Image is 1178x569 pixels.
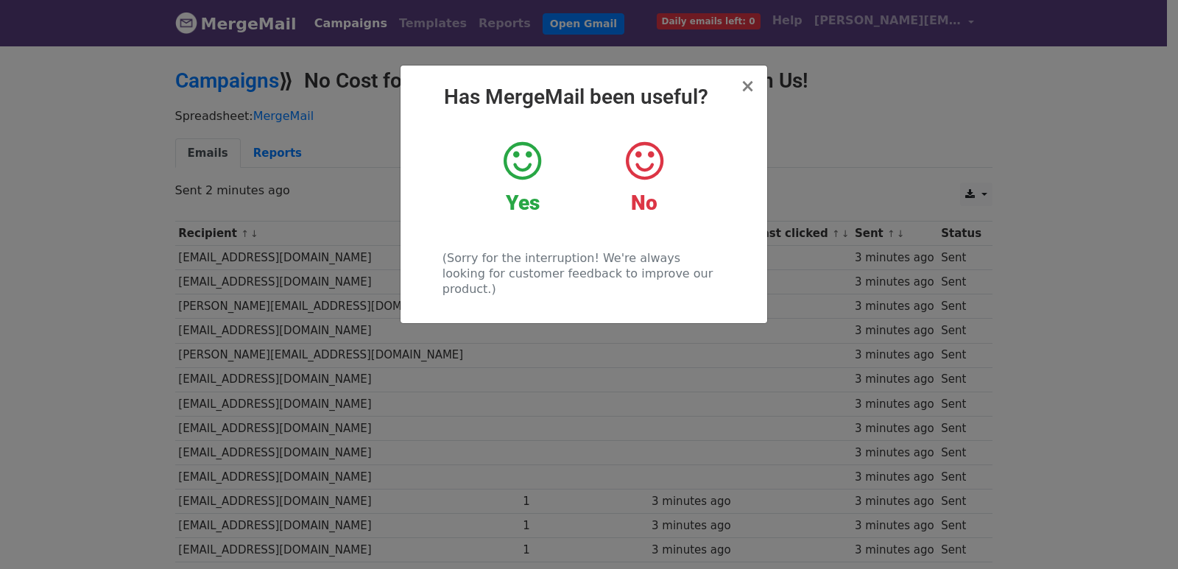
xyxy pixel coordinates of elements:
strong: No [631,191,657,215]
strong: Yes [506,191,540,215]
span: × [740,76,755,96]
a: Yes [473,139,572,216]
p: (Sorry for the interruption! We're always looking for customer feedback to improve our product.) [442,250,724,297]
h2: Has MergeMail been useful? [412,85,755,110]
button: Close [740,77,755,95]
a: No [594,139,694,216]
